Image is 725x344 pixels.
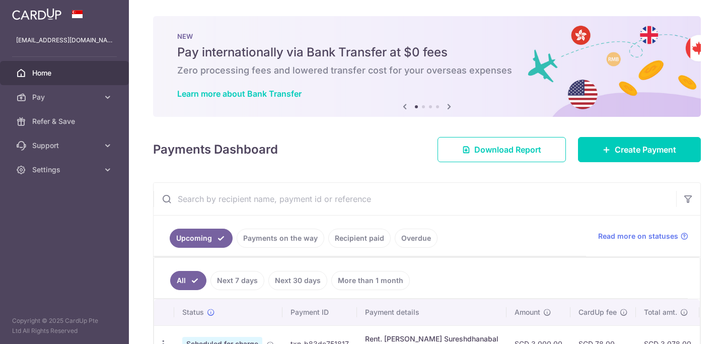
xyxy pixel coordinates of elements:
img: Bank transfer banner [153,16,701,117]
h6: Zero processing fees and lowered transfer cost for your overseas expenses [177,64,677,77]
a: Overdue [395,229,438,248]
h4: Payments Dashboard [153,141,278,159]
span: Create Payment [615,144,676,156]
h5: Pay internationally via Bank Transfer at $0 fees [177,44,677,60]
a: Learn more about Bank Transfer [177,89,302,99]
span: Pay [32,92,99,102]
span: Read more on statuses [598,231,678,241]
div: Rent. [PERSON_NAME] Sureshdhanabal [365,334,498,344]
a: Next 30 days [268,271,327,290]
th: Payment details [357,299,506,325]
span: Refer & Save [32,116,99,126]
iframe: Opens a widget where you can find more information [660,314,715,339]
span: Settings [32,165,99,175]
a: Recipient paid [328,229,391,248]
span: CardUp fee [578,307,617,317]
span: Download Report [474,144,541,156]
a: More than 1 month [331,271,410,290]
a: Next 7 days [210,271,264,290]
a: Upcoming [170,229,233,248]
span: Support [32,141,99,151]
p: NEW [177,32,677,40]
p: [EMAIL_ADDRESS][DOMAIN_NAME] [16,35,113,45]
a: Read more on statuses [598,231,688,241]
a: Create Payment [578,137,701,162]
a: Payments on the way [237,229,324,248]
a: All [170,271,206,290]
span: Home [32,68,99,78]
a: Download Report [438,137,566,162]
th: Payment ID [282,299,357,325]
input: Search by recipient name, payment id or reference [154,183,676,215]
span: Status [182,307,204,317]
span: Amount [515,307,540,317]
img: CardUp [12,8,61,20]
span: Total amt. [644,307,677,317]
